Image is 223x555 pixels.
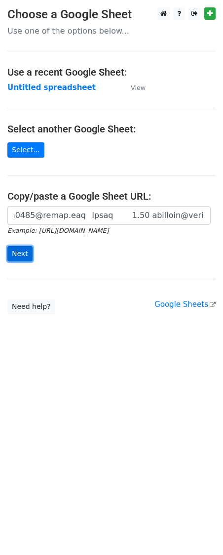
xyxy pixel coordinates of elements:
[7,190,216,202] h4: Copy/paste a Google Sheet URL:
[7,142,44,158] a: Select...
[7,227,109,234] small: Example: [URL][DOMAIN_NAME]
[121,83,146,92] a: View
[7,206,211,225] input: Paste your Google Sheet URL here
[7,26,216,36] p: Use one of the options below...
[7,123,216,135] h4: Select another Google Sheet:
[174,508,223,555] iframe: Chat Widget
[7,7,216,22] h3: Choose a Google Sheet
[7,66,216,78] h4: Use a recent Google Sheet:
[131,84,146,91] small: View
[154,300,216,309] a: Google Sheets
[7,299,55,314] a: Need help?
[7,246,33,261] input: Next
[7,83,96,92] a: Untitled spreadsheet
